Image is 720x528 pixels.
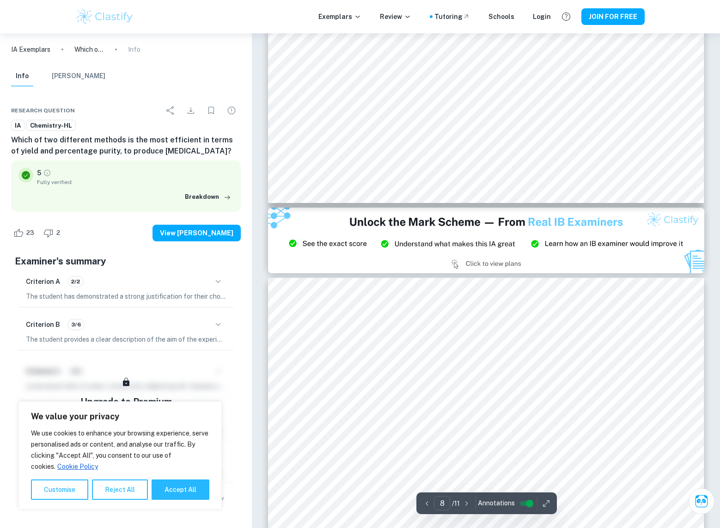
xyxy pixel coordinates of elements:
[533,12,551,22] a: Login
[11,135,241,157] h6: Which of two different methods is the most efficient in terms of yield and percentage purity, to ...
[183,190,233,204] button: Breakdown
[153,225,241,241] button: View [PERSON_NAME]
[80,395,172,409] h5: Upgrade to Premium
[57,462,98,471] a: Cookie Policy
[18,401,222,510] div: We value your privacy
[43,169,51,177] a: Grade fully verified
[222,101,241,120] div: Report issue
[75,7,134,26] img: Clastify logo
[434,12,470,22] a: Tutoring
[161,101,180,120] div: Share
[26,291,226,301] p: The student has demonstrated a strong justification for their choice of topic, citing both person...
[11,226,39,240] div: Like
[478,498,515,508] span: Annotations
[74,44,104,55] p: Which of two different methods is the most efficient in terms of yield and percentage purity, to ...
[182,101,200,120] div: Download
[31,428,209,472] p: We use cookies to enhance your browsing experience, serve personalised ads or content, and analys...
[11,120,24,131] a: IA
[558,9,574,25] button: Help and Feedback
[31,479,88,500] button: Customise
[51,228,65,238] span: 2
[452,498,460,509] p: / 11
[52,66,105,86] button: [PERSON_NAME]
[41,226,65,240] div: Dislike
[68,320,84,329] span: 3/6
[581,8,645,25] button: JOIN FOR FREE
[26,276,60,287] h6: Criterion A
[11,106,75,115] span: Research question
[11,494,241,501] span: Example of past student work. For reference on structure and expectations only. Do not copy.
[12,121,24,130] span: IA
[11,44,50,55] a: IA Exemplars
[21,228,39,238] span: 23
[689,488,714,514] button: Ask Clai
[26,334,226,344] p: The student provides a clear description of the aim of the experiment, which is to investigate tw...
[152,479,209,500] button: Accept All
[26,319,60,330] h6: Criterion B
[128,44,140,55] p: Info
[202,101,220,120] div: Bookmark
[318,12,361,22] p: Exemplars
[488,12,514,22] a: Schools
[27,121,75,130] span: Chemistry-HL
[11,66,33,86] button: Info
[31,411,209,422] p: We value your privacy
[68,277,83,286] span: 2/2
[15,254,237,268] h5: Examiner's summary
[37,168,41,178] p: 5
[26,120,76,131] a: Chemistry-HL
[380,12,411,22] p: Review
[268,208,704,273] img: Ad
[92,479,148,500] button: Reject All
[37,178,233,186] span: Fully verified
